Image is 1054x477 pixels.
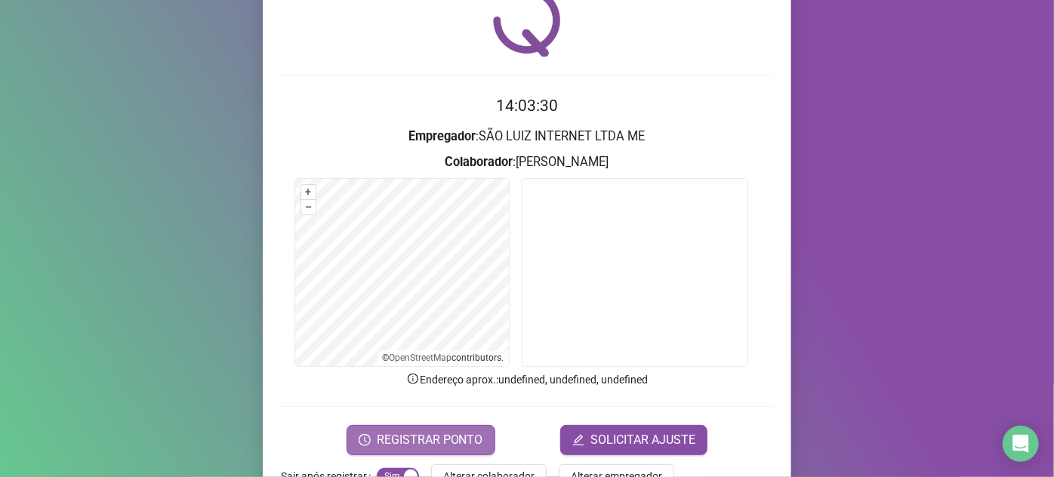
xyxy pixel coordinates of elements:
[347,425,495,455] button: REGISTRAR PONTO
[409,129,476,143] strong: Empregador
[590,431,695,449] span: SOLICITAR AJUSTE
[560,425,707,455] button: editSOLICITAR AJUSTE
[383,352,504,363] li: © contributors.
[281,152,773,172] h3: : [PERSON_NAME]
[359,434,371,446] span: clock-circle
[301,185,316,199] button: +
[377,431,483,449] span: REGISTRAR PONTO
[445,155,513,169] strong: Colaborador
[301,200,316,214] button: –
[281,127,773,146] h3: : SÃO LUIZ INTERNET LTDA ME
[496,97,558,115] time: 14:03:30
[1003,426,1039,462] div: Open Intercom Messenger
[572,434,584,446] span: edit
[406,372,420,386] span: info-circle
[390,352,452,363] a: OpenStreetMap
[281,371,773,388] p: Endereço aprox. : undefined, undefined, undefined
